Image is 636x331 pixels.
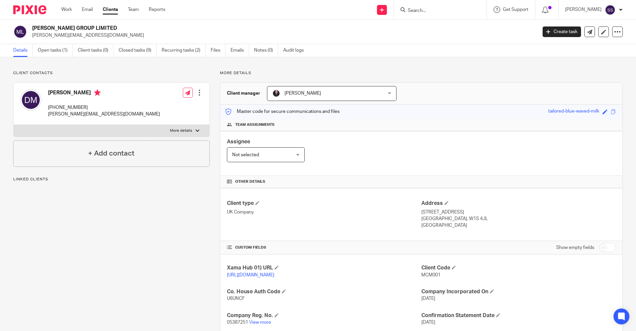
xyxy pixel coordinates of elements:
[556,244,594,251] label: Show empty fields
[225,108,340,115] p: Master code for secure communications and files
[211,44,226,57] a: Files
[48,104,160,111] p: [PHONE_NUMBER]
[128,6,139,13] a: Team
[103,6,118,13] a: Clients
[421,209,616,215] p: [STREET_ADDRESS]
[13,71,210,76] p: Client contacts
[149,6,165,13] a: Reports
[170,128,192,133] p: More details
[48,89,160,98] h4: [PERSON_NAME]
[543,26,581,37] a: Create task
[235,122,275,127] span: Team assignments
[232,153,259,157] span: Not selected
[78,44,114,57] a: Client tasks (0)
[13,44,33,57] a: Details
[421,215,616,222] p: [GEOGRAPHIC_DATA], W1S 4JL
[227,139,250,144] span: Assignee
[421,222,616,229] p: [GEOGRAPHIC_DATA]
[82,6,93,13] a: Email
[421,320,435,325] span: [DATE]
[249,320,271,325] a: View more
[285,91,321,96] span: [PERSON_NAME]
[13,5,46,14] img: Pixie
[227,90,260,97] h3: Client manager
[13,177,210,182] p: Linked clients
[32,25,433,32] h2: [PERSON_NAME] GROUP LIMITED
[38,44,73,57] a: Open tasks (1)
[272,89,280,97] img: MicrosoftTeams-image.jfif
[283,44,309,57] a: Audit logs
[421,200,616,207] h4: Address
[227,288,421,295] h4: Co. House Auth Code
[548,108,599,116] div: tailored-blue-waved-milk
[407,8,467,14] input: Search
[421,288,616,295] h4: Company Incorporated On
[13,25,27,39] img: svg%3E
[48,111,160,118] p: [PERSON_NAME][EMAIL_ADDRESS][DOMAIN_NAME]
[421,296,435,301] span: [DATE]
[254,44,278,57] a: Notes (0)
[227,245,421,250] h4: CUSTOM FIELDS
[88,148,134,159] h4: + Add contact
[61,6,72,13] a: Work
[227,200,421,207] h4: Client type
[227,296,245,301] span: U6UNCF
[227,312,421,319] h4: Company Reg. No.
[20,89,41,111] img: svg%3E
[235,179,265,184] span: Other details
[119,44,157,57] a: Closed tasks (9)
[231,44,249,57] a: Emails
[421,264,616,271] h4: Client Code
[421,273,441,277] span: MCM001
[227,273,274,277] a: [URL][DOMAIN_NAME]
[227,264,421,271] h4: Xama Hub 01) URL
[605,5,615,15] img: svg%3E
[421,312,616,319] h4: Confirmation Statement Date
[565,6,602,13] p: [PERSON_NAME]
[32,32,533,39] p: [PERSON_NAME][EMAIL_ADDRESS][DOMAIN_NAME]
[162,44,206,57] a: Recurring tasks (2)
[227,209,421,215] p: UK Company
[94,89,101,96] i: Primary
[503,7,528,12] span: Get Support
[220,71,623,76] p: More details
[227,320,248,325] span: 05387251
